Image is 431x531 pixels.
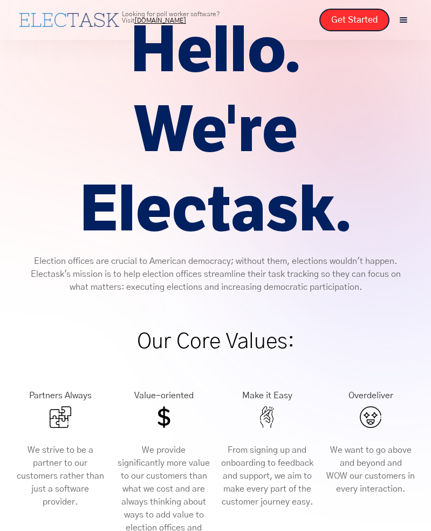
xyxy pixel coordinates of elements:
div: Value-oriented [118,390,210,401]
div: Make it Easy [221,390,314,401]
p: Looking for poll worker software? Visit [122,11,275,24]
h1: Our Core Values: [22,316,409,369]
div: menu [392,9,415,31]
a: Get Started [319,9,389,31]
div: Partners Always [14,390,107,401]
a: [DOMAIN_NAME] [134,17,186,24]
div: Overdeliver [324,390,417,401]
p: From signing up and onboarding to feedback and support, we aim to make every part of the customer... [221,444,314,509]
p: We strive to be a partner to our customers rather than just a software provider. [14,444,107,509]
a: home [16,10,122,30]
p: We want to go above and beyond and WOW our customers in every interaction. [324,444,417,496]
p: Election offices are crucial to American democracy; without them, elections wouldn't happen. Elec... [22,255,409,294]
h1: Hello. We're Electask. [22,11,409,250]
